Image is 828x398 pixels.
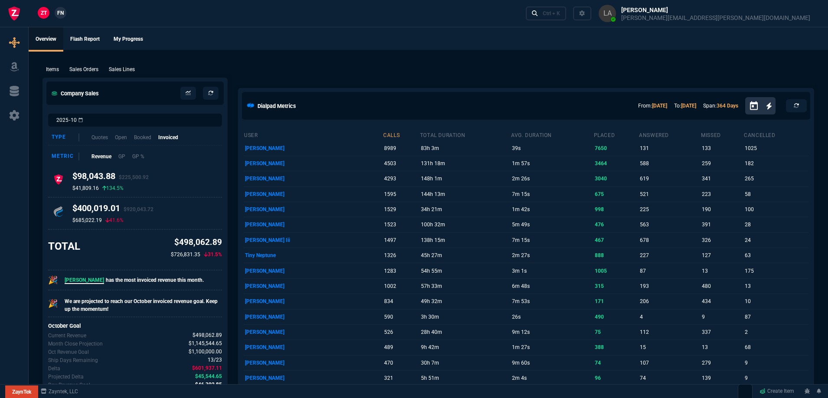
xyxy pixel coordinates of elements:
p: 619 [640,173,699,185]
th: user [244,128,383,140]
p: 4503 [384,157,418,170]
a: My Progress [107,27,150,52]
p: 8989 [384,142,418,154]
a: Create Item [756,385,798,398]
p: [PERSON_NAME] Iii [245,234,381,246]
p: spec.value [187,381,222,389]
p: [PERSON_NAME] [245,157,381,170]
p: 3m 1s [512,265,592,277]
th: answered [639,128,701,140]
p: 83h 3m [421,142,509,154]
p: Open [115,134,127,141]
p: 144h 13m [421,188,509,200]
p: 9h 42m [421,341,509,353]
p: 388 [595,341,637,353]
p: Delta divided by the remaining ship days. [48,381,90,389]
p: [PERSON_NAME] [245,341,381,353]
p: 1025 [745,142,807,154]
p: 15 [640,341,699,353]
p: Revenue for Oct. [48,332,86,339]
p: 315 [595,280,637,292]
p: [PERSON_NAME] [245,265,381,277]
p: To: [674,102,696,110]
p: $685,022.19 [72,217,102,224]
p: 3040 [595,173,637,185]
p: 30h 7m [421,357,509,369]
p: Sales Lines [109,65,135,73]
p: 7m 15s [512,234,592,246]
p: 391 [702,219,742,231]
p: Items [46,65,59,73]
p: 470 [384,357,418,369]
p: 131h 18m [421,157,509,170]
p: The difference between the current month's Revenue and the goal. [48,365,60,372]
p: 480 [702,280,742,292]
p: The difference between the current month's Revenue goal and projected month-end. [48,373,84,381]
p: [PERSON_NAME] [245,326,381,338]
p: 175 [745,265,807,277]
h4: $400,019.01 [72,203,153,217]
p: 171 [595,295,637,307]
p: spec.value [181,339,222,348]
p: 563 [640,219,699,231]
p: [PERSON_NAME] [245,142,381,154]
p: 1326 [384,249,418,261]
p: [PERSON_NAME] [245,203,381,215]
p: 3464 [595,157,637,170]
p: 489 [384,341,418,353]
p: 2m 27s [512,249,592,261]
p: 45h 27m [421,249,509,261]
p: 588 [640,157,699,170]
p: 31.5% [204,251,222,258]
p: 2m 4s [512,372,592,384]
th: calls [383,128,420,140]
p: 1497 [384,234,418,246]
p: 13 [702,265,742,277]
p: 1529 [384,203,418,215]
div: Ctrl + K [543,10,560,17]
p: GP % [132,153,144,160]
h6: October Goal [48,323,222,329]
p: 526 [384,326,418,338]
a: Flash Report [63,27,107,52]
p: 7m 15s [512,188,592,200]
p: 4 [640,311,699,323]
p: Invoiced [158,134,178,141]
p: 590 [384,311,418,323]
p: 39s [512,142,592,154]
p: 139 [702,372,742,384]
p: 1m 27s [512,341,592,353]
th: placed [593,128,639,140]
p: 1002 [384,280,418,292]
p: 206 [640,295,699,307]
p: 9 [745,357,807,369]
p: 7m 53s [512,295,592,307]
span: Company Revenue Goal for Oct. [189,348,222,356]
span: $920,043.72 [124,206,153,212]
p: $726,831.35 [171,251,200,258]
div: Type [52,134,79,141]
p: 326 [702,234,742,246]
p: 7650 [595,142,637,154]
span: Delta divided by the remaining ship days. [195,381,222,389]
p: GP [118,153,125,160]
p: [PERSON_NAME] [245,311,381,323]
p: 998 [595,203,637,215]
p: 138h 15m [421,234,509,246]
p: [PERSON_NAME] [245,295,381,307]
p: spec.value [187,372,222,381]
p: 68 [745,341,807,353]
p: 54h 55m [421,265,509,277]
p: 1523 [384,219,418,231]
p: 678 [640,234,699,246]
p: 1005 [595,265,637,277]
p: 467 [595,234,637,246]
h4: $98,043.88 [72,171,149,185]
p: 87 [745,311,807,323]
p: 87 [640,265,699,277]
span: FN [57,9,64,17]
th: avg. duration [511,128,593,140]
p: 28h 40m [421,326,509,338]
p: 96 [595,372,637,384]
p: spec.value [200,356,222,364]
